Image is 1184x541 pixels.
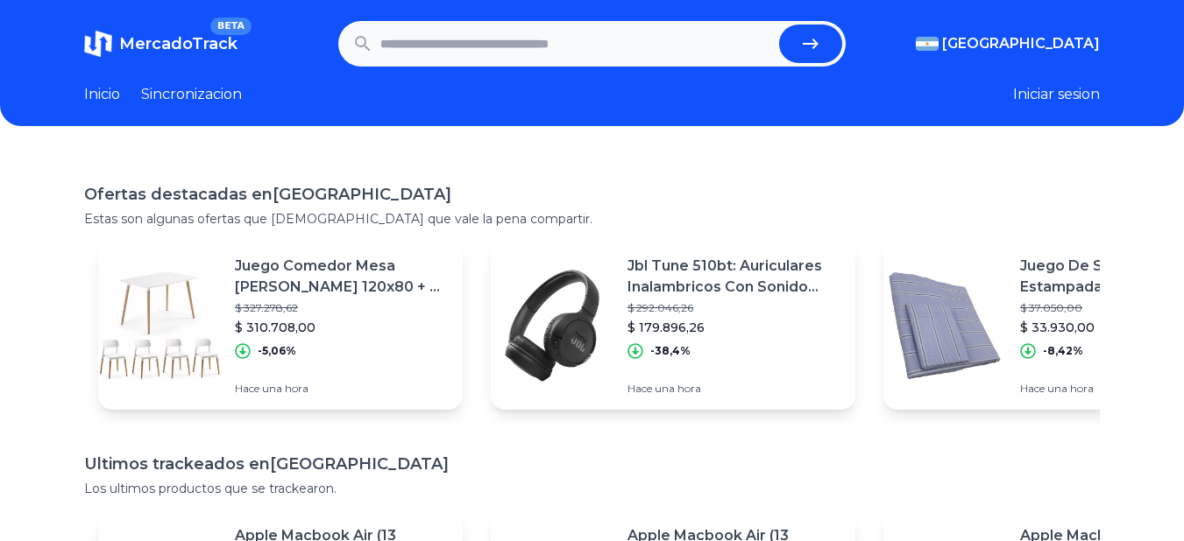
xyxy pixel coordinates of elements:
p: $ 179.896,26 [627,319,841,336]
p: -38,4% [650,344,691,358]
img: Featured image [883,264,1006,387]
p: $ 310.708,00 [235,319,449,336]
p: Hace una hora [627,382,841,396]
a: Sincronizacion [141,84,242,105]
button: [GEOGRAPHIC_DATA] [916,33,1100,54]
h1: Ofertas destacadas en [GEOGRAPHIC_DATA] [84,182,1100,207]
p: $ 327.278,62 [235,301,449,315]
a: Featured imageJuego Comedor Mesa [PERSON_NAME] 120x80 + 6 Sillas [GEOGRAPHIC_DATA]$ 327.278,62$ 3... [98,242,463,410]
p: -5,06% [258,344,296,358]
p: Juego Comedor Mesa [PERSON_NAME] 120x80 + 6 Sillas [GEOGRAPHIC_DATA] [235,256,449,298]
a: Inicio [84,84,120,105]
p: Estas son algunas ofertas que [DEMOGRAPHIC_DATA] que vale la pena compartir. [84,210,1100,228]
a: MercadoTrackBETA [84,30,238,58]
img: Featured image [98,264,221,387]
img: MercadoTrack [84,30,112,58]
p: $ 292.046,26 [627,301,841,315]
img: Featured image [491,264,613,387]
h1: Ultimos trackeados en [GEOGRAPHIC_DATA] [84,452,1100,476]
span: BETA [210,18,252,35]
p: Jbl Tune 510bt: Auriculares Inalambricos Con Sonido Purebass [627,256,841,298]
span: MercadoTrack [119,34,238,53]
p: Hace una hora [235,382,449,396]
img: Argentina [916,37,939,51]
button: Iniciar sesion [1013,84,1100,105]
a: Featured imageJbl Tune 510bt: Auriculares Inalambricos Con Sonido Purebass$ 292.046,26$ 179.896,2... [491,242,855,410]
span: [GEOGRAPHIC_DATA] [942,33,1100,54]
p: Los ultimos productos que se trackearon. [84,480,1100,497]
p: -8,42% [1043,344,1083,358]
